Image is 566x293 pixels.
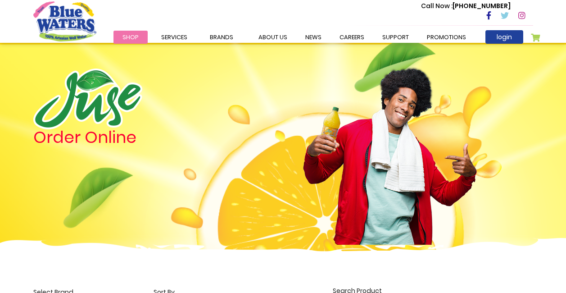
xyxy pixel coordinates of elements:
img: man.png [302,52,478,245]
a: Promotions [418,31,475,44]
a: store logo [33,1,96,41]
a: News [296,31,331,44]
a: careers [331,31,373,44]
span: Services [161,33,187,41]
img: logo [33,69,142,129]
a: about us [249,31,296,44]
span: Shop [122,33,139,41]
span: Brands [210,33,233,41]
span: Call Now : [421,1,453,10]
h4: Order Online [33,129,234,146]
a: login [485,30,523,44]
p: [PHONE_NUMBER] [421,1,511,11]
a: support [373,31,418,44]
